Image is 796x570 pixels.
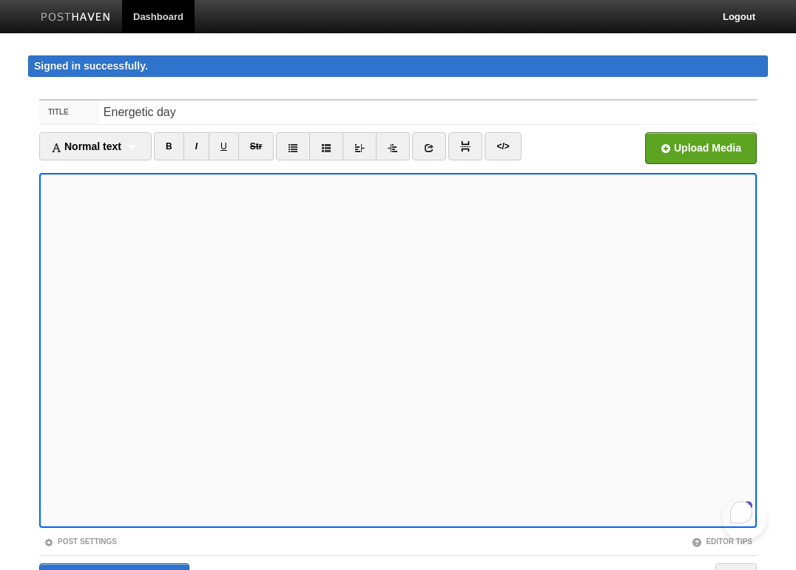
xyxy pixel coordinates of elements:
a: I [183,132,209,160]
iframe: Help Scout Beacon - Open [722,496,766,540]
a: </> [485,132,521,160]
label: Title [39,101,99,124]
a: U [209,132,239,160]
a: Post Settings [44,537,117,546]
a: Editor Tips [692,537,752,546]
span: Normal text [51,140,121,152]
del: Str [250,141,263,152]
img: pagebreak-icon.png [460,141,470,152]
a: Str [238,132,274,160]
a: B [154,132,184,160]
div: Signed in successfully. [28,55,768,77]
img: Posthaven-bar [41,13,111,24]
